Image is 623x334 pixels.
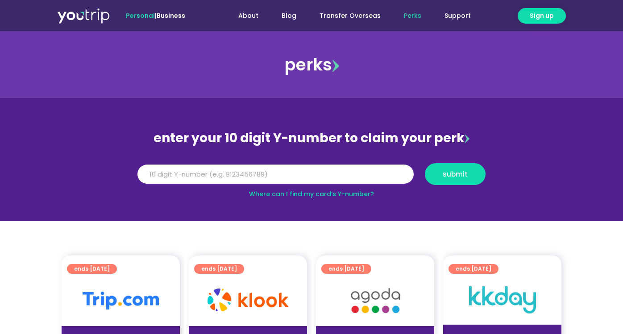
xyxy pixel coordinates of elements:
[227,8,270,24] a: About
[126,11,185,20] span: |
[433,8,482,24] a: Support
[67,264,117,274] a: ends [DATE]
[194,264,244,274] a: ends [DATE]
[201,264,237,274] span: ends [DATE]
[74,264,110,274] span: ends [DATE]
[137,163,486,192] form: Y Number
[425,163,486,185] button: submit
[270,8,308,24] a: Blog
[449,264,498,274] a: ends [DATE]
[328,264,364,274] span: ends [DATE]
[249,190,374,198] a: Where can I find my card’s Y-number?
[530,11,554,21] span: Sign up
[137,165,414,184] input: 10 digit Y-number (e.g. 8123456789)
[443,171,468,177] span: submit
[133,127,490,150] div: enter your 10 digit Y-number to claim your perk
[126,11,155,20] span: Personal
[157,11,185,20] a: Business
[392,8,433,24] a: Perks
[308,8,392,24] a: Transfer Overseas
[209,8,482,24] nav: Menu
[456,264,491,274] span: ends [DATE]
[321,264,371,274] a: ends [DATE]
[518,8,566,24] a: Sign up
